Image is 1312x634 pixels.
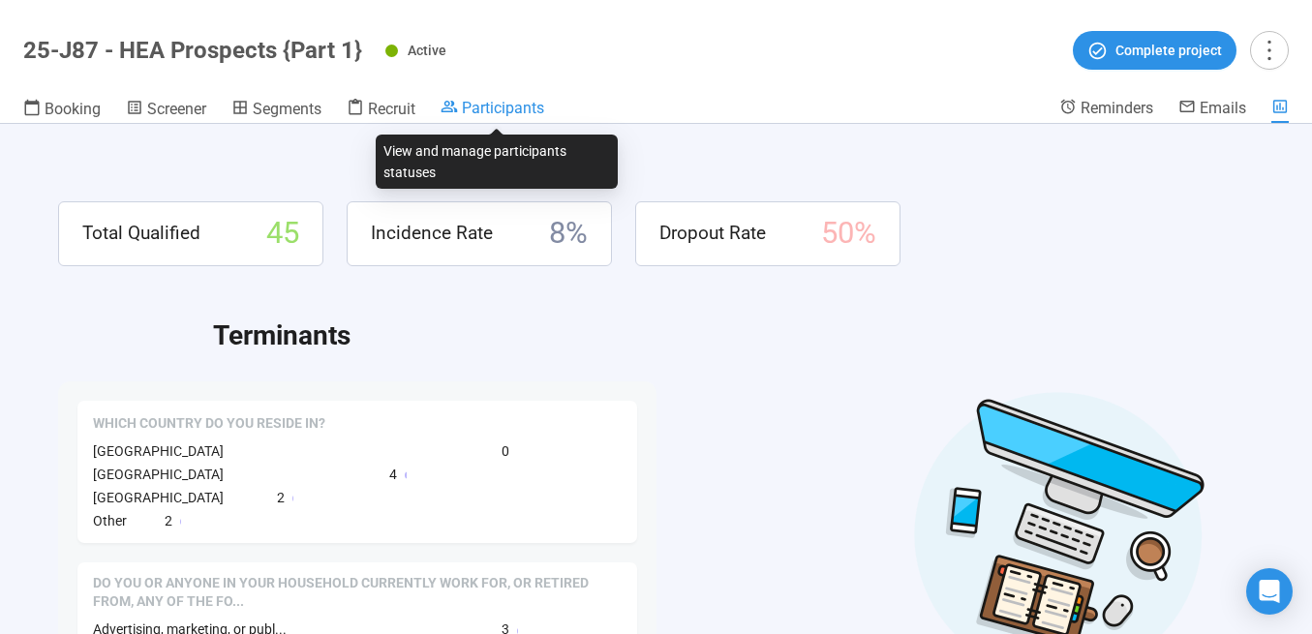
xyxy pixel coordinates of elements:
[277,487,285,508] span: 2
[93,490,224,505] span: [GEOGRAPHIC_DATA]
[1081,99,1153,117] span: Reminders
[502,440,509,462] span: 0
[93,574,622,612] span: Do you or anyone in your household currently work for, or retired from, any of the following? (Se...
[1250,31,1289,70] button: more
[93,467,224,482] span: [GEOGRAPHIC_DATA]
[213,315,1254,357] h2: Terminants
[82,219,200,248] span: Total Qualified
[1059,98,1153,121] a: Reminders
[1246,568,1293,615] div: Open Intercom Messenger
[371,219,493,248] span: Incidence Rate
[389,464,397,485] span: 4
[231,98,321,123] a: Segments
[659,219,766,248] span: Dropout Rate
[408,43,446,58] span: Active
[376,135,618,189] div: View and manage participants statuses
[549,210,588,257] span: 8 %
[1178,98,1246,121] a: Emails
[821,210,876,257] span: 50 %
[45,100,101,118] span: Booking
[1200,99,1246,117] span: Emails
[1115,40,1222,61] span: Complete project
[147,100,206,118] span: Screener
[441,98,544,121] a: Participants
[1256,37,1282,63] span: more
[253,100,321,118] span: Segments
[1073,31,1236,70] button: Complete project
[462,99,544,117] span: Participants
[23,98,101,123] a: Booking
[347,98,415,123] a: Recruit
[23,37,362,64] h1: 25-J87 - HEA Prospects {Part 1}
[93,513,127,528] span: Other
[93,414,325,434] span: Which country do you reside in?
[126,98,206,123] a: Screener
[368,100,415,118] span: Recruit
[93,443,224,459] span: [GEOGRAPHIC_DATA]
[266,210,299,257] span: 45
[165,510,172,531] span: 2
